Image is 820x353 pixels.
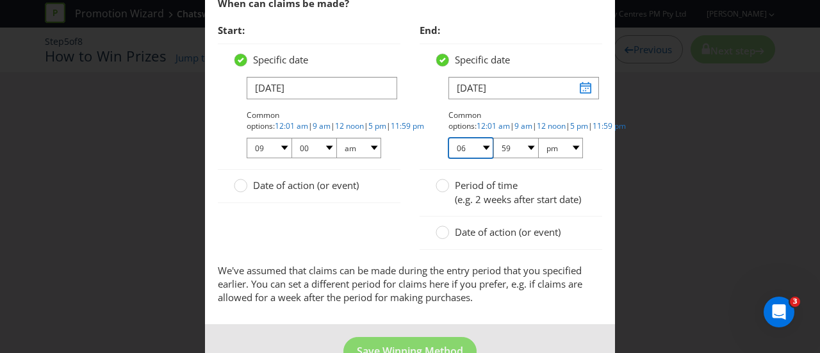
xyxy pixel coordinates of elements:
[420,24,440,37] span: End:
[588,120,593,131] span: |
[790,297,800,307] span: 3
[247,110,279,131] span: Common options:
[218,24,245,37] span: Start:
[313,120,331,131] a: 9 am
[510,120,514,131] span: |
[448,77,599,99] input: DD/MM/YY
[593,120,626,131] a: 11:59 pm
[364,120,368,131] span: |
[532,120,537,131] span: |
[537,120,566,131] a: 12 noon
[455,226,561,238] span: Date of action (or event)
[335,120,364,131] a: 12 noon
[253,53,308,66] span: Specific date
[386,120,391,131] span: |
[455,53,510,66] span: Specific date
[764,297,794,327] iframe: Intercom live chat
[331,120,335,131] span: |
[566,120,570,131] span: |
[391,120,424,131] a: 11:59 pm
[368,120,386,131] a: 5 pm
[448,110,481,131] span: Common options:
[308,120,313,131] span: |
[253,179,359,192] span: Date of action (or event)
[514,120,532,131] a: 9 am
[218,264,602,305] p: We've assumed that claims can be made during the entry period that you specified earlier. You can...
[247,77,397,99] input: DD/MM/YY
[455,179,518,192] span: Period of time
[455,193,581,206] span: (e.g. 2 weeks after start date)
[275,120,308,131] a: 12:01 am
[570,120,588,131] a: 5 pm
[477,120,510,131] a: 12:01 am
